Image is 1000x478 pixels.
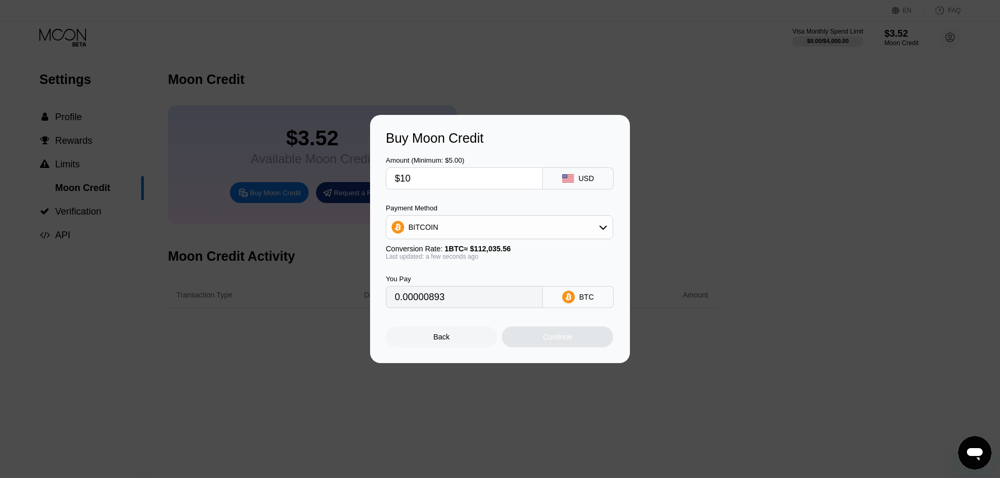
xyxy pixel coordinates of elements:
[386,204,613,212] div: Payment Method
[386,253,613,260] div: Last updated: a few seconds ago
[434,333,450,341] div: Back
[386,131,614,146] div: Buy Moon Credit
[395,168,534,189] input: $0.00
[386,275,543,283] div: You Pay
[578,174,594,183] div: USD
[386,245,613,253] div: Conversion Rate:
[386,156,543,164] div: Amount (Minimum: $5.00)
[579,293,594,301] div: BTC
[386,326,497,347] div: Back
[386,217,613,238] div: BITCOIN
[408,223,438,231] div: BITCOIN
[958,436,992,470] iframe: Dugme za pokretanje prozora za razmenu poruka
[445,245,511,253] span: 1 BTC ≈ $112,035.56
